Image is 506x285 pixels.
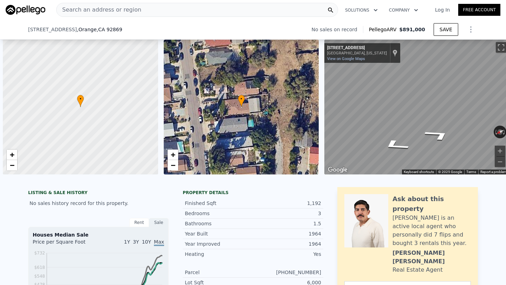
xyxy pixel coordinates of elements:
[369,26,400,33] span: Pellego ARV
[28,190,169,197] div: LISTING & SALE HISTORY
[253,200,321,207] div: 1,192
[7,150,17,160] a: Zoom in
[393,266,443,274] div: Real Estate Agent
[434,23,458,36] button: SAVE
[97,27,122,32] span: , CA 92869
[238,95,245,107] div: •
[326,165,349,174] a: Open this area in Google Maps (opens a new window)
[34,274,45,279] tspan: $548
[6,5,45,15] img: Pellego
[185,269,253,276] div: Parcel
[77,95,84,107] div: •
[185,210,253,217] div: Bedrooms
[170,150,175,159] span: +
[185,220,253,227] div: Bathrooms
[464,22,478,37] button: Show Options
[185,240,253,247] div: Year Improved
[383,4,424,16] button: Company
[327,51,387,55] div: [GEOGRAPHIC_DATA], [US_STATE]
[28,197,169,210] div: No sales history record for this property.
[10,161,14,170] span: −
[393,249,471,266] div: [PERSON_NAME] [PERSON_NAME]
[129,218,149,227] div: Rent
[253,220,321,227] div: 1.5
[427,6,458,13] a: Log In
[77,96,84,102] span: •
[34,265,45,270] tspan: $618
[393,49,397,57] a: Show location on map
[238,96,245,102] span: •
[142,239,151,245] span: 10Y
[311,26,363,33] div: No sales on record
[170,161,175,170] span: −
[339,4,383,16] button: Solutions
[133,239,139,245] span: 3Y
[327,57,365,61] a: View on Google Maps
[183,190,323,195] div: Property details
[438,170,462,174] span: © 2025 Google
[57,6,141,14] span: Search an address or region
[33,231,164,238] div: Houses Median Sale
[124,239,130,245] span: 1Y
[326,165,349,174] img: Google
[28,26,77,33] span: [STREET_ADDRESS]
[10,150,14,159] span: +
[7,160,17,171] a: Zoom out
[393,214,471,247] div: [PERSON_NAME] is an active local agent who personally did 7 flips and bought 3 rentals this year.
[327,45,387,51] div: [STREET_ADDRESS]
[370,137,420,154] path: Go North, S Hill St
[149,218,169,227] div: Sale
[185,230,253,237] div: Year Built
[404,170,434,174] button: Keyboard shortcuts
[495,157,505,167] button: Zoom out
[253,210,321,217] div: 3
[185,200,253,207] div: Finished Sqft
[77,26,122,33] span: , Orange
[393,194,471,214] div: Ask about this property
[168,150,178,160] a: Zoom in
[154,239,164,246] span: Max
[33,238,98,250] div: Price per Square Foot
[253,269,321,276] div: [PHONE_NUMBER]
[399,27,425,32] span: $891,000
[466,170,476,174] a: Terms (opens in new tab)
[185,251,253,258] div: Heating
[253,251,321,258] div: Yes
[494,126,498,138] button: Rotate counterclockwise
[34,251,45,256] tspan: $732
[458,4,500,16] a: Free Account
[168,160,178,171] a: Zoom out
[253,230,321,237] div: 1964
[495,146,505,156] button: Zoom in
[253,240,321,247] div: 1964
[413,126,463,144] path: Go South, S Hill St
